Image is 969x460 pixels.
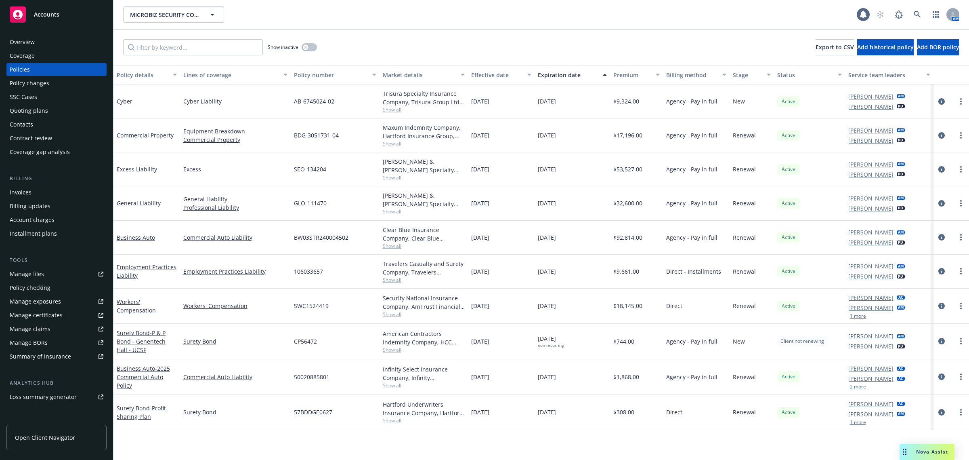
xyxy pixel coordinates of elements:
[383,191,465,208] div: [PERSON_NAME] & [PERSON_NAME] Specialty Insurance Company, [PERSON_NAME] & [PERSON_NAME] ([GEOGRA...
[113,65,180,84] button: Policy details
[10,49,35,62] div: Coverage
[733,199,756,207] span: Renewal
[468,65,535,84] button: Effective date
[780,373,797,380] span: Active
[10,200,50,213] div: Billing updates
[117,404,166,420] span: - Profit Sharing Plan
[733,302,756,310] span: Renewal
[857,43,914,51] span: Add historical policy
[538,267,556,276] span: [DATE]
[6,175,107,183] div: Billing
[130,11,200,19] span: MICROBIZ SECURITY COMPANY
[956,301,966,311] a: more
[10,104,48,117] div: Quoting plans
[117,365,170,389] a: Business Auto
[10,309,63,322] div: Manage certificates
[294,408,332,416] span: 57BDDGE0627
[848,374,893,383] a: [PERSON_NAME]
[10,36,35,49] div: Overview
[117,234,155,241] a: Business Auto
[6,146,107,158] a: Coverage gap analysis
[10,295,61,308] div: Manage exposures
[183,165,287,173] a: Excess
[294,267,323,276] span: 106033657
[848,92,893,101] a: [PERSON_NAME]
[733,131,756,139] span: Renewal
[613,97,639,106] span: $9,324.00
[891,6,907,23] a: Report a Bug
[917,43,959,51] span: Add BOR policy
[666,267,721,276] span: Direct - Installments
[848,342,893,350] a: [PERSON_NAME]
[780,409,797,416] span: Active
[666,373,717,381] span: Agency - Pay in full
[471,233,489,242] span: [DATE]
[383,123,465,140] div: Maxum Indemnity Company, Hartford Insurance Group, Amwins
[848,71,922,79] div: Service team leaders
[937,165,946,174] a: circleInformation
[10,323,50,336] div: Manage claims
[848,102,893,111] a: [PERSON_NAME]
[183,71,279,79] div: Lines of coverage
[6,104,107,117] a: Quoting plans
[538,373,556,381] span: [DATE]
[956,97,966,106] a: more
[733,408,756,416] span: Renewal
[909,6,925,23] a: Search
[613,267,639,276] span: $9,661.00
[538,343,564,348] div: non-recurring
[928,6,944,23] a: Switch app
[6,36,107,49] a: Overview
[117,329,166,354] a: Surety Bond
[183,97,287,106] a: Cyber Liability
[471,267,489,276] span: [DATE]
[117,404,166,420] a: Surety Bond
[383,208,465,215] span: Show all
[383,260,465,276] div: Travelers Casualty and Surety Company, Travelers Insurance
[183,127,287,135] a: Equipment Breakdown
[6,186,107,199] a: Invoices
[10,281,50,294] div: Policy checking
[183,195,287,203] a: General Liability
[383,329,465,346] div: American Contractors Indemnity Company, HCC Surety
[956,407,966,417] a: more
[471,97,489,106] span: [DATE]
[6,256,107,264] div: Tools
[183,302,287,310] a: Workers' Compensation
[383,346,465,353] span: Show all
[916,448,948,455] span: Nova Assist
[183,408,287,416] a: Surety Bond
[850,384,866,389] button: 2 more
[872,6,888,23] a: Start snowing
[850,314,866,319] button: 1 more
[6,379,107,387] div: Analytics hub
[900,444,954,460] button: Nova Assist
[848,364,893,373] a: [PERSON_NAME]
[268,44,298,51] span: Show inactive
[471,302,489,310] span: [DATE]
[6,268,107,281] a: Manage files
[848,194,893,203] a: [PERSON_NAME]
[613,165,642,173] span: $53,527.00
[535,65,610,84] button: Expiration date
[6,309,107,322] a: Manage certificates
[383,226,465,243] div: Clear Blue Insurance Company, Clear Blue Insurance Group, Risk Transfer Partners
[538,302,556,310] span: [DATE]
[383,382,465,389] span: Show all
[848,228,893,236] a: [PERSON_NAME]
[291,65,380,84] button: Policy number
[294,71,367,79] div: Policy number
[538,97,556,106] span: [DATE]
[471,165,489,173] span: [DATE]
[733,71,762,79] div: Stage
[613,71,651,79] div: Premium
[937,131,946,140] a: circleInformation
[383,276,465,283] span: Show all
[6,200,107,213] a: Billing updates
[538,199,556,207] span: [DATE]
[937,198,946,208] a: circleInformation
[383,311,465,318] span: Show all
[900,444,910,460] div: Drag to move
[183,267,287,276] a: Employment Practices Liability
[471,131,489,139] span: [DATE]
